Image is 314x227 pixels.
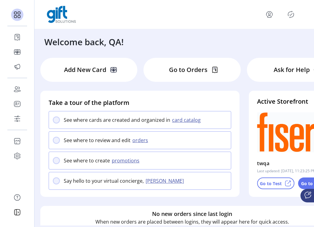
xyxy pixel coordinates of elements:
[274,65,310,74] p: Ask for Help
[286,10,296,19] button: Publisher Panel
[44,35,124,48] h3: Welcome back, QA!
[95,218,289,225] p: When new orders are placed between logins, they will appear here for quick access.
[110,157,143,164] button: promotions
[64,157,110,164] p: See where to create
[47,6,76,23] img: logo
[260,180,282,187] p: Go to Test
[264,10,274,19] button: menu
[152,210,232,218] h6: No new orders since last login
[257,158,269,168] p: twqa
[169,65,207,74] p: Go to Orders
[64,177,144,185] p: Say hello to your virtual concierge,
[64,65,106,74] p: Add New Card
[49,98,231,107] h4: Take a tour of the platform
[64,137,131,144] p: See where to review and edit
[131,137,152,144] button: orders
[170,116,204,124] button: card catalog
[64,116,170,124] p: See where cards are created and organized in
[144,177,187,185] button: [PERSON_NAME]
